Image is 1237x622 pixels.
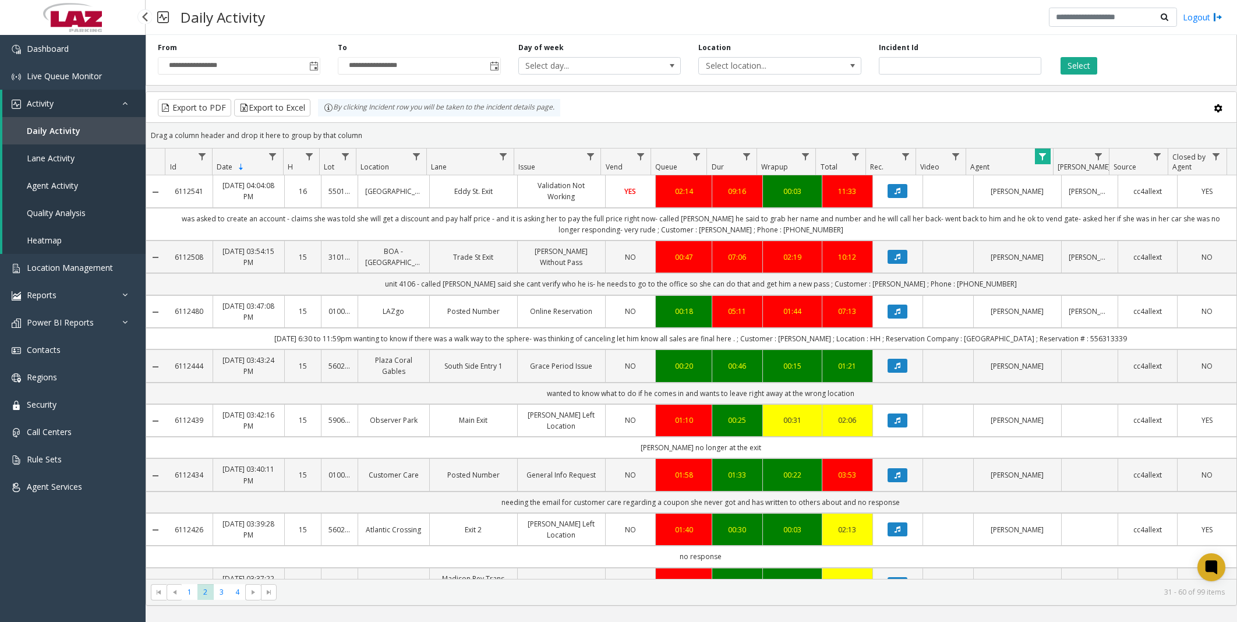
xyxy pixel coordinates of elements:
div: 01:58 [663,469,705,480]
a: Posted Number [437,469,510,480]
span: Go to the last page [264,588,274,597]
span: YES [1201,415,1213,425]
a: 00:30 [719,524,755,535]
a: YES [1185,186,1229,197]
a: cc4allext [1125,252,1170,263]
label: Incident Id [879,43,918,53]
a: NO [613,306,649,317]
span: Call Centers [27,426,72,437]
span: YES [1201,525,1213,535]
span: Vend [606,162,623,172]
a: cc4allext [1125,306,1170,317]
a: Lane Filter Menu [496,149,511,164]
td: needing the email for customer care regarding a coupon she never got and has written to others ab... [165,492,1236,513]
div: 01:33 [719,469,755,480]
a: 10:12 [829,252,865,263]
a: 310112 [328,252,351,263]
a: H Filter Menu [301,149,317,164]
a: Id Filter Menu [194,149,210,164]
a: 00:03 [770,524,815,535]
div: Data table [146,149,1236,579]
a: 02:06 [829,415,865,426]
span: Live Queue Monitor [27,70,102,82]
td: was asked to create an account - claims she was told she will get a discount and pay half price -... [165,208,1236,241]
a: cc4allext [1125,186,1170,197]
a: 590652 [328,415,351,426]
a: South Side Entry 1 [437,361,510,372]
span: NO [625,306,636,316]
div: 07:06 [719,252,755,263]
a: Grace Period Issue [525,361,598,372]
a: Wrapup Filter Menu [797,149,813,164]
span: Date [217,162,232,172]
a: 01:44 [770,306,815,317]
img: 'icon' [12,373,21,383]
span: Rule Sets [27,454,62,465]
a: 6112444 [172,361,206,372]
a: 010052 [328,306,351,317]
a: cc4allext [1125,469,1170,480]
a: [GEOGRAPHIC_DATA] [365,186,422,197]
td: wanted to know what to do if he comes in and wants to leave right away at the wrong location [165,383,1236,404]
a: [PERSON_NAME] [981,415,1054,426]
span: Page 4 [229,584,245,600]
a: 00:25 [719,415,755,426]
a: 07:13 [829,306,865,317]
a: Total Filter Menu [847,149,863,164]
a: [DATE] 04:04:08 PM [220,180,277,202]
a: 560261 [328,524,351,535]
img: 'icon' [12,346,21,355]
a: [DATE] 03:54:15 PM [220,246,277,268]
a: 01:40 [663,524,705,535]
img: 'icon' [12,45,21,54]
span: Select location... [699,58,828,74]
a: 560236 [328,361,351,372]
a: Plaza Coral Gables [365,355,422,377]
a: Posted Number [437,306,510,317]
span: Page 3 [214,584,229,600]
a: 6112434 [172,469,206,480]
span: Lane Activity [27,153,75,164]
span: NO [1201,252,1213,262]
a: [PERSON_NAME] [981,306,1054,317]
a: 15 [292,306,314,317]
a: Online Reservation [525,306,598,317]
a: 6112508 [172,252,206,263]
a: [PERSON_NAME] [1069,186,1111,197]
span: NO [625,415,636,425]
a: NO [613,361,649,372]
span: Dur [712,162,724,172]
span: Queue [655,162,677,172]
a: 00:47 [663,252,705,263]
span: NO [625,361,636,371]
a: Parker Filter Menu [1091,149,1107,164]
a: General Info Request [525,469,598,480]
a: 02:19 [770,252,815,263]
img: infoIcon.svg [324,103,333,112]
a: NO [1185,469,1229,480]
div: 00:15 [770,361,815,372]
a: 550189 [328,186,351,197]
button: Export to Excel [234,99,310,116]
a: Collapse Details [146,188,165,197]
a: Date Filter Menu [264,149,280,164]
span: Go to the next page [249,588,258,597]
a: 00:03 [770,186,815,197]
a: [PERSON_NAME] Left Location [525,518,598,540]
span: Closed by Agent [1172,152,1206,172]
a: 6112426 [172,524,206,535]
span: Video [920,162,939,172]
a: cc4allext [1125,361,1170,372]
span: [PERSON_NAME] [1058,162,1111,172]
td: [PERSON_NAME] no longer at the exit [165,437,1236,458]
span: NO [625,525,636,535]
td: no response [165,546,1236,567]
a: [PERSON_NAME] [981,524,1054,535]
a: YES [613,186,649,197]
span: Toggle popup [307,58,320,74]
span: NO [625,470,636,480]
a: NO [1185,361,1229,372]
